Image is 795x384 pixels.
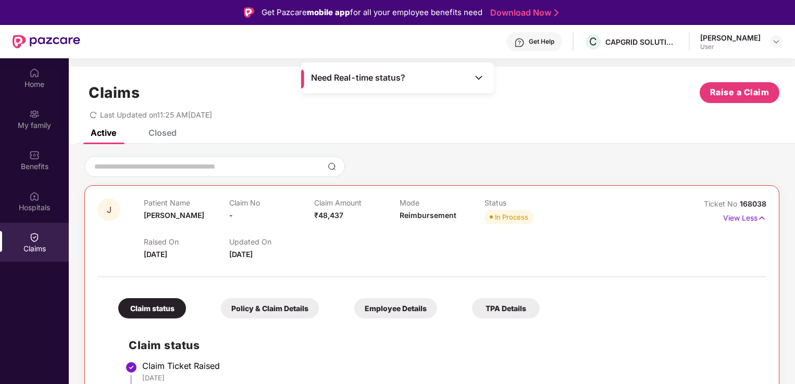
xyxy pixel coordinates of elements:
strong: mobile app [307,7,350,17]
div: TPA Details [472,298,540,318]
span: 168038 [740,199,766,208]
img: svg+xml;base64,PHN2ZyBpZD0iSGVscC0zMngzMiIgeG1sbnM9Imh0dHA6Ly93d3cudzMub3JnLzIwMDAvc3ZnIiB3aWR0aD... [514,37,525,48]
span: Raise a Claim [710,86,769,99]
img: Logo [244,7,254,18]
div: Get Pazcare for all your employee benefits need [262,6,482,19]
img: svg+xml;base64,PHN2ZyBpZD0iQmVuZWZpdHMiIHhtbG5zPSJodHRwOi8vd3d3LnczLm9yZy8yMDAwL3N2ZyIgd2lkdGg9Ij... [29,150,40,160]
div: [DATE] [142,373,756,382]
div: In Process [495,212,528,222]
div: User [700,43,761,51]
h2: Claim status [129,337,756,354]
img: svg+xml;base64,PHN2ZyB4bWxucz0iaHR0cDovL3d3dy53My5vcmcvMjAwMC9zdmciIHdpZHRoPSIxNyIgaGVpZ2h0PSIxNy... [757,212,766,224]
div: Employee Details [354,298,437,318]
button: Raise a Claim [700,82,779,103]
img: svg+xml;base64,PHN2ZyBpZD0iU3RlcC1Eb25lLTMyeDMyIiB4bWxucz0iaHR0cDovL3d3dy53My5vcmcvMjAwMC9zdmciIH... [125,361,138,374]
div: [PERSON_NAME] [700,33,761,43]
div: Policy & Claim Details [221,298,319,318]
img: svg+xml;base64,PHN2ZyBpZD0iRHJvcGRvd24tMzJ4MzIiIHhtbG5zPSJodHRwOi8vd3d3LnczLm9yZy8yMDAwL3N2ZyIgd2... [772,37,780,46]
p: Mode [400,198,485,207]
span: C [589,35,597,48]
p: View Less [723,210,766,224]
span: - [229,211,233,220]
p: Updated On [229,237,314,246]
img: New Pazcare Logo [13,35,80,48]
p: Claim Amount [314,198,399,207]
span: Last Updated on 11:25 AM[DATE] [100,110,212,119]
div: Claim Ticket Raised [142,361,756,371]
p: Raised On [144,237,229,246]
img: svg+xml;base64,PHN2ZyBpZD0iSG9zcGl0YWxzIiB4bWxucz0iaHR0cDovL3d3dy53My5vcmcvMjAwMC9zdmciIHdpZHRoPS... [29,191,40,201]
span: Need Real-time status? [311,72,405,83]
img: svg+xml;base64,PHN2ZyB3aWR0aD0iMjAiIGhlaWdodD0iMjAiIHZpZXdCb3g9IjAgMCAyMCAyMCIgZmlsbD0ibm9uZSIgeG... [29,109,40,119]
img: Stroke [554,7,558,18]
img: svg+xml;base64,PHN2ZyBpZD0iSG9tZSIgeG1sbnM9Imh0dHA6Ly93d3cudzMub3JnLzIwMDAvc3ZnIiB3aWR0aD0iMjAiIG... [29,68,40,78]
img: svg+xml;base64,PHN2ZyBpZD0iQ2xhaW0iIHhtbG5zPSJodHRwOi8vd3d3LnczLm9yZy8yMDAwL3N2ZyIgd2lkdGg9IjIwIi... [29,232,40,242]
span: redo [90,110,97,119]
span: Ticket No [704,199,740,208]
p: Claim No [229,198,314,207]
a: Download Now [490,7,555,18]
span: ₹48,437 [314,211,343,220]
img: Toggle Icon [474,72,484,83]
p: Status [485,198,569,207]
div: Active [91,127,116,138]
div: Closed [148,127,177,138]
span: Reimbursement [400,211,456,220]
span: [DATE] [229,250,253,259]
p: Patient Name [144,198,229,207]
div: CAPGRID SOLUTIONS PRIVATE LIMITED [605,37,678,47]
span: [PERSON_NAME] [144,211,204,220]
h1: Claims [89,84,140,101]
img: svg+xml;base64,PHN2ZyBpZD0iU2VhcmNoLTMyeDMyIiB4bWxucz0iaHR0cDovL3d3dy53My5vcmcvMjAwMC9zdmciIHdpZH... [328,162,336,171]
div: Get Help [529,37,554,46]
span: [DATE] [144,250,167,259]
span: J [107,206,111,214]
div: Claim status [118,298,186,318]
